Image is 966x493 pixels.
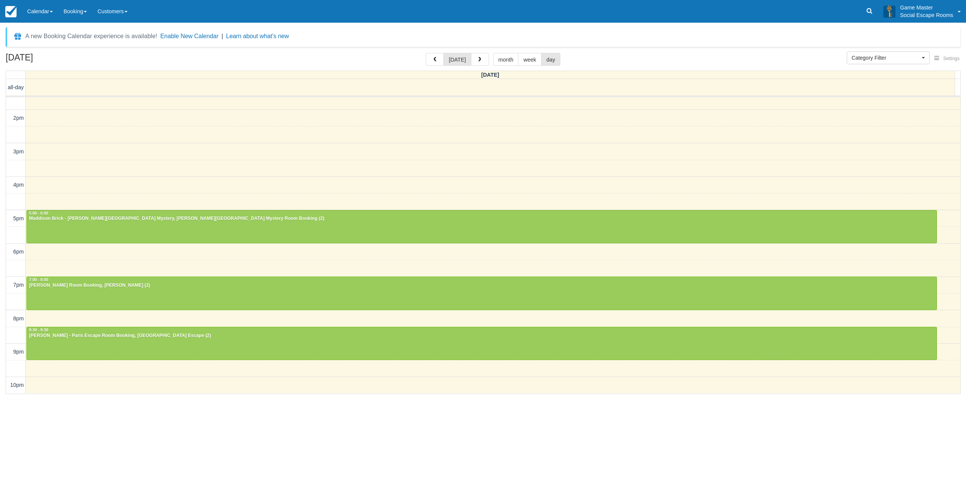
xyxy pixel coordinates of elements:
[900,4,953,11] p: Game Master
[160,32,218,40] button: Enable New Calendar
[29,216,935,222] div: Maddison Brick - [PERSON_NAME][GEOGRAPHIC_DATA] Mystery, [PERSON_NAME][GEOGRAPHIC_DATA] Mystery R...
[8,84,24,90] span: all-day
[481,72,499,78] span: [DATE]
[883,5,895,17] img: A3
[13,349,24,355] span: 9pm
[443,53,471,66] button: [DATE]
[13,115,24,121] span: 2pm
[26,327,937,360] a: 8:30 - 9:30[PERSON_NAME] - Paris Escape Room Booking, [GEOGRAPHIC_DATA] Escape (2)
[900,11,953,19] p: Social Escape Rooms
[29,278,48,282] span: 7:00 - 8:00
[5,6,17,17] img: checkfront-main-nav-mini-logo.png
[29,211,48,215] span: 5:00 - 6:00
[493,53,519,66] button: month
[847,51,930,64] button: Category Filter
[26,277,937,310] a: 7:00 - 8:00[PERSON_NAME] Room Booking, [PERSON_NAME] (2)
[943,56,960,61] span: Settings
[930,53,964,64] button: Settings
[25,32,157,41] div: A new Booking Calendar experience is available!
[29,283,935,289] div: [PERSON_NAME] Room Booking, [PERSON_NAME] (2)
[13,282,24,288] span: 7pm
[13,315,24,321] span: 8pm
[13,215,24,221] span: 5pm
[226,33,289,39] a: Learn about what's new
[13,182,24,188] span: 4pm
[13,249,24,255] span: 6pm
[518,53,541,66] button: week
[6,53,101,67] h2: [DATE]
[222,33,223,39] span: |
[13,148,24,155] span: 3pm
[26,210,937,243] a: 5:00 - 6:00Maddison Brick - [PERSON_NAME][GEOGRAPHIC_DATA] Mystery, [PERSON_NAME][GEOGRAPHIC_DATA...
[29,328,48,332] span: 8:30 - 9:30
[541,53,560,66] button: day
[29,333,935,339] div: [PERSON_NAME] - Paris Escape Room Booking, [GEOGRAPHIC_DATA] Escape (2)
[10,382,24,388] span: 10pm
[852,54,920,62] span: Category Filter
